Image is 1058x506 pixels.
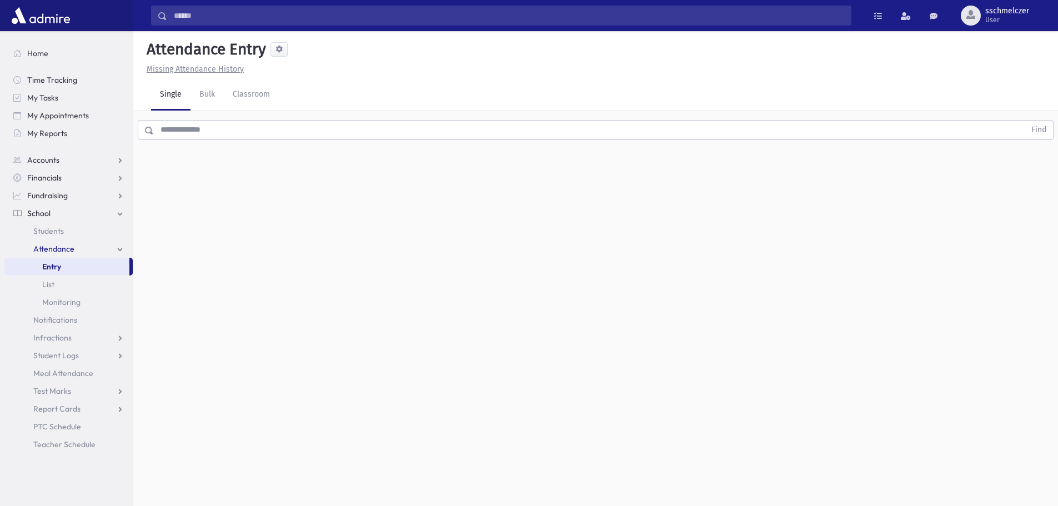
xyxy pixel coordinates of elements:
span: Teacher Schedule [33,439,96,449]
span: Monitoring [42,297,81,307]
span: Infractions [33,333,72,343]
a: Home [4,44,133,62]
a: Student Logs [4,347,133,364]
span: List [42,279,54,289]
a: Meal Attendance [4,364,133,382]
a: Report Cards [4,400,133,418]
span: Time Tracking [27,75,77,85]
a: Attendance [4,240,133,258]
a: Bulk [190,79,224,111]
a: School [4,204,133,222]
h5: Attendance Entry [142,40,266,59]
u: Missing Attendance History [147,64,244,74]
a: Notifications [4,311,133,329]
a: PTC Schedule [4,418,133,435]
a: Test Marks [4,382,133,400]
a: Monitoring [4,293,133,311]
a: Fundraising [4,187,133,204]
a: My Tasks [4,89,133,107]
span: Meal Attendance [33,368,93,378]
span: Students [33,226,64,236]
a: My Appointments [4,107,133,124]
span: Financials [27,173,62,183]
a: Students [4,222,133,240]
span: Home [27,48,48,58]
a: Financials [4,169,133,187]
span: PTC Schedule [33,422,81,432]
span: My Appointments [27,111,89,121]
span: Entry [42,262,61,272]
a: Entry [4,258,129,275]
span: Accounts [27,155,59,165]
span: Fundraising [27,191,68,201]
span: Report Cards [33,404,81,414]
span: My Reports [27,128,67,138]
a: My Reports [4,124,133,142]
span: sschmelczer [985,7,1029,16]
span: Notifications [33,315,77,325]
span: Test Marks [33,386,71,396]
span: School [27,208,51,218]
a: Teacher Schedule [4,435,133,453]
a: Accounts [4,151,133,169]
a: Missing Attendance History [142,64,244,74]
span: My Tasks [27,93,58,103]
a: Time Tracking [4,71,133,89]
input: Search [167,6,851,26]
button: Find [1025,121,1053,139]
img: AdmirePro [9,4,73,27]
span: User [985,16,1029,24]
span: Student Logs [33,350,79,360]
span: Attendance [33,244,74,254]
a: Classroom [224,79,279,111]
a: List [4,275,133,293]
a: Infractions [4,329,133,347]
a: Single [151,79,190,111]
